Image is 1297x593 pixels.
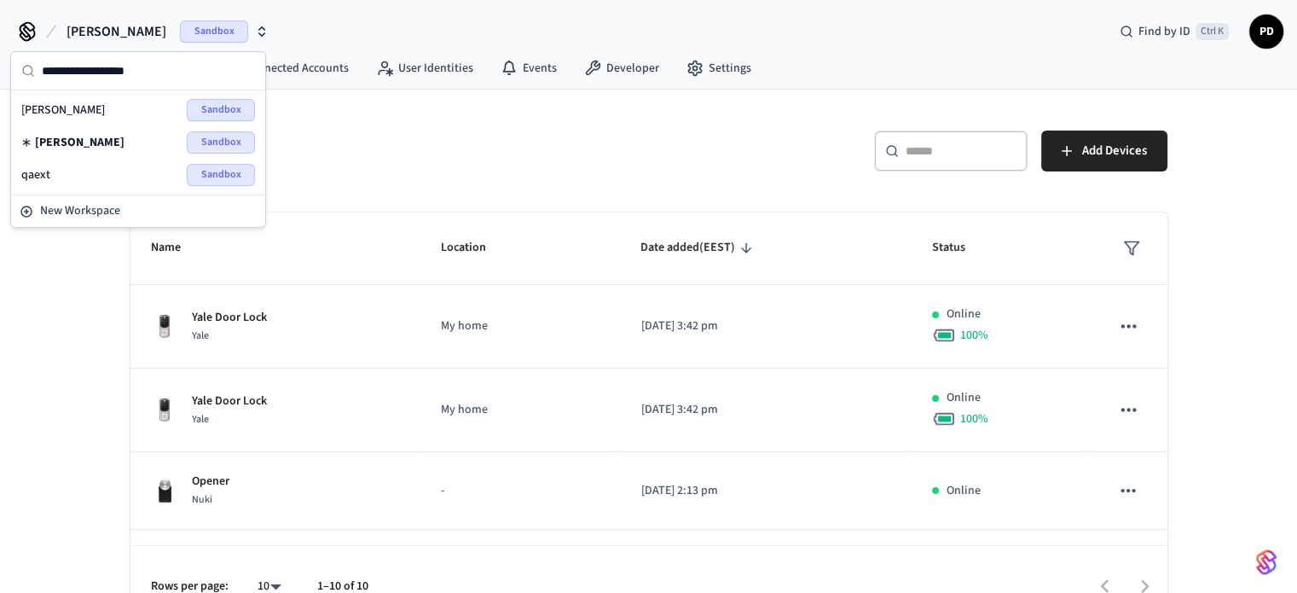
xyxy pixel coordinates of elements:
span: PD [1251,16,1282,47]
a: User Identities [362,53,487,84]
img: Nuki Smart Lock 3.0 Pro Black, Front [151,477,178,504]
p: Online [946,389,980,407]
a: Connected Accounts [208,53,362,84]
img: Yale Assure Touchscreen Wifi Smart Lock, Satin Nickel, Front [151,397,178,424]
span: Date added(EEST) [640,235,757,261]
span: Ctrl K [1196,23,1229,40]
p: Yale Door Lock [192,392,267,410]
span: Sandbox [187,131,255,154]
button: PD [1249,15,1283,49]
span: Sandbox [187,99,255,121]
span: New Workspace [40,202,120,220]
p: - [441,482,600,500]
p: Online [946,305,980,323]
span: Name [151,235,203,261]
span: Location [441,235,508,261]
p: My home [441,317,600,335]
a: Settings [673,53,765,84]
span: Nuki [192,492,212,507]
p: [DATE] 2:13 pm [640,482,891,500]
p: [DATE] 3:42 pm [640,401,891,419]
span: Sandbox [187,164,255,186]
img: Yale Assure Touchscreen Wifi Smart Lock, Satin Nickel, Front [151,313,178,340]
a: Developer [570,53,673,84]
button: Add Devices [1041,131,1167,172]
span: Add Devices [1082,140,1147,162]
p: My home [441,401,600,419]
span: Yale [192,412,209,427]
p: Online [946,482,980,500]
span: Sandbox [180,20,248,43]
h5: Devices [130,131,639,166]
p: [DATE] 3:42 pm [640,317,891,335]
a: Events [487,53,570,84]
img: SeamLogoGradient.69752ec5.svg [1256,549,1277,576]
p: Yale Door Lock [192,309,267,327]
span: [PERSON_NAME] [35,134,124,151]
button: New Workspace [13,197,263,225]
span: Find by ID [1138,23,1190,40]
span: 100 % [959,327,987,344]
span: qaext [21,166,50,183]
div: Suggestions [11,90,265,195]
span: 100 % [959,410,987,427]
p: Opener [192,473,229,491]
div: Find by IDCtrl K [1106,16,1242,47]
span: Status [932,235,987,261]
span: Yale [192,328,209,343]
span: [PERSON_NAME] [21,102,105,119]
span: [PERSON_NAME] [67,21,166,42]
